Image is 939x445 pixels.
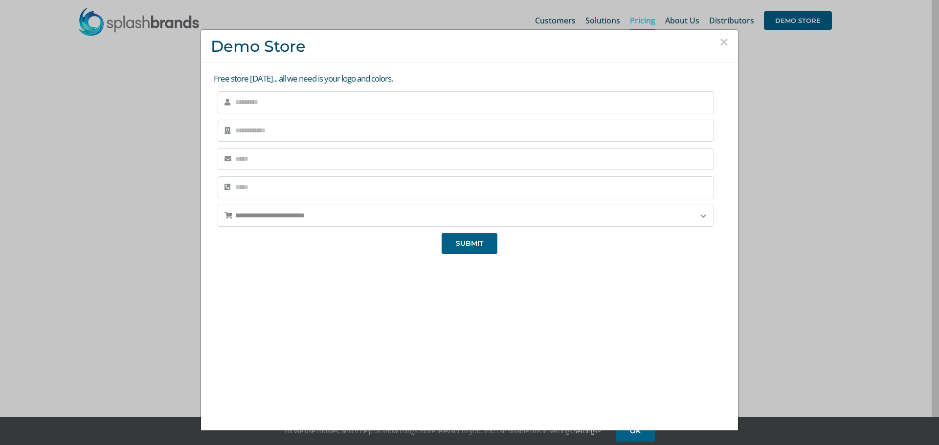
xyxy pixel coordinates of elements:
[442,233,497,254] button: SUBMIT
[309,261,630,442] iframe: SplashBrands Demo Store Overview
[211,37,728,55] h3: Demo Store
[719,35,728,49] button: Close
[456,239,483,248] span: SUBMIT
[214,73,728,85] p: Free store [DATE]... all we need is your logo and colors.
